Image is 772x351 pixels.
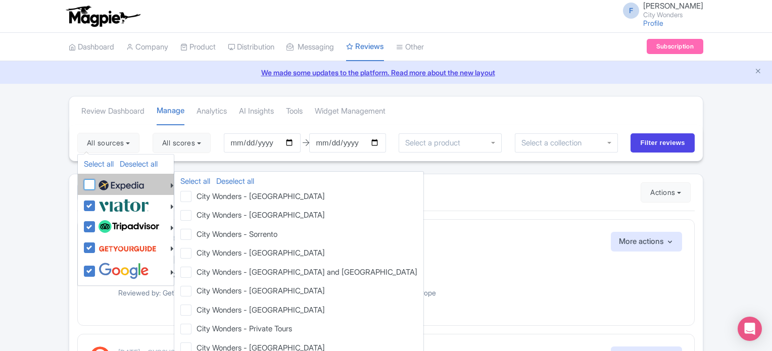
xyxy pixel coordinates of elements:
[64,5,142,27] img: logo-ab69f6fb50320c5b225c76a69d11143b.png
[286,97,303,125] a: Tools
[6,67,766,78] a: We made some updates to the platform. Read more about the new layout
[643,1,703,11] span: [PERSON_NAME]
[180,176,210,186] a: Select all
[192,246,325,259] label: City Wonders - [GEOGRAPHIC_DATA]
[228,33,274,61] a: Distribution
[120,159,158,169] a: Deselect all
[738,317,762,341] div: Open Intercom Messenger
[405,138,466,147] input: Select a product
[643,19,663,27] a: Profile
[192,189,325,203] label: City Wonders - [GEOGRAPHIC_DATA]
[216,176,254,186] a: Deselect all
[346,33,384,62] a: Reviews
[192,227,277,240] label: City Wonders - Sorrento
[69,33,114,61] a: Dashboard
[643,12,703,18] small: City Wonders
[631,133,695,153] input: Filter reviews
[192,265,417,278] label: City Wonders - [GEOGRAPHIC_DATA] and [GEOGRAPHIC_DATA]
[617,2,703,18] a: F [PERSON_NAME] City Wonders
[84,159,114,169] a: Select all
[157,97,184,126] a: Manage
[396,33,424,61] a: Other
[611,232,682,252] button: More actions
[315,97,385,125] a: Widget Management
[81,97,144,125] a: Review Dashboard
[623,3,639,19] span: F
[239,97,274,125] a: AI Insights
[647,39,703,54] a: Subscription
[192,322,292,335] label: City Wonders - Private Tours
[126,33,168,61] a: Company
[77,154,174,286] ul: All sources
[153,133,211,153] button: All scores
[99,197,149,214] img: viator-e2bf771eb72f7a6029a5edfbb081213a.svg
[192,208,325,221] label: City Wonders - [GEOGRAPHIC_DATA]
[99,239,157,258] img: get_your_guide-5a6366678479520ec94e3f9d2b9f304b.svg
[192,284,325,297] label: City Wonders - [GEOGRAPHIC_DATA]
[286,33,334,61] a: Messaging
[77,133,139,153] button: All sources
[754,66,762,78] button: Close announcement
[521,138,589,147] input: Select a collection
[118,287,682,298] p: Reviewed by: GetYourGuide traveler • [GEOGRAPHIC_DATA] • Source: Magpie City Wonders Europe
[99,178,144,193] img: expedia22-01-93867e2ff94c7cd37d965f09d456db68.svg
[641,182,691,203] button: Actions
[192,303,325,316] label: City Wonders - [GEOGRAPHIC_DATA]
[99,263,149,279] img: google-96de159c2084212d3cdd3c2fb262314c.svg
[180,33,216,61] a: Product
[197,97,227,125] a: Analytics
[99,220,159,233] img: tripadvisor_background-ebb97188f8c6c657a79ad20e0caa6051.svg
